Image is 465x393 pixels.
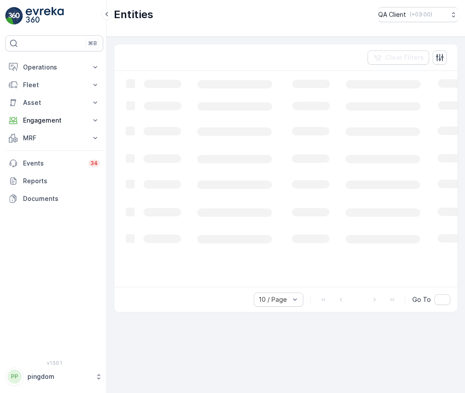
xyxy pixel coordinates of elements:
[410,11,432,18] p: ( +03:00 )
[88,40,97,47] p: ⌘B
[8,370,22,384] div: PP
[27,372,91,381] p: pingdom
[23,116,85,125] p: Engagement
[5,154,103,172] a: Events34
[114,8,153,22] p: Entities
[23,134,85,143] p: MRF
[23,81,85,89] p: Fleet
[5,367,103,386] button: PPpingdom
[5,129,103,147] button: MRF
[378,10,406,19] p: QA Client
[5,94,103,112] button: Asset
[5,190,103,208] a: Documents
[5,58,103,76] button: Operations
[412,295,431,304] span: Go To
[5,172,103,190] a: Reports
[385,53,424,62] p: Clear Filters
[5,76,103,94] button: Fleet
[23,194,100,203] p: Documents
[5,7,23,25] img: logo
[23,98,85,107] p: Asset
[26,7,64,25] img: logo_light-DOdMpM7g.png
[90,160,98,167] p: 34
[23,63,85,72] p: Operations
[23,177,100,185] p: Reports
[368,50,429,65] button: Clear Filters
[5,112,103,129] button: Engagement
[23,159,83,168] p: Events
[5,360,103,366] span: v 1.50.1
[378,7,458,22] button: QA Client(+03:00)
